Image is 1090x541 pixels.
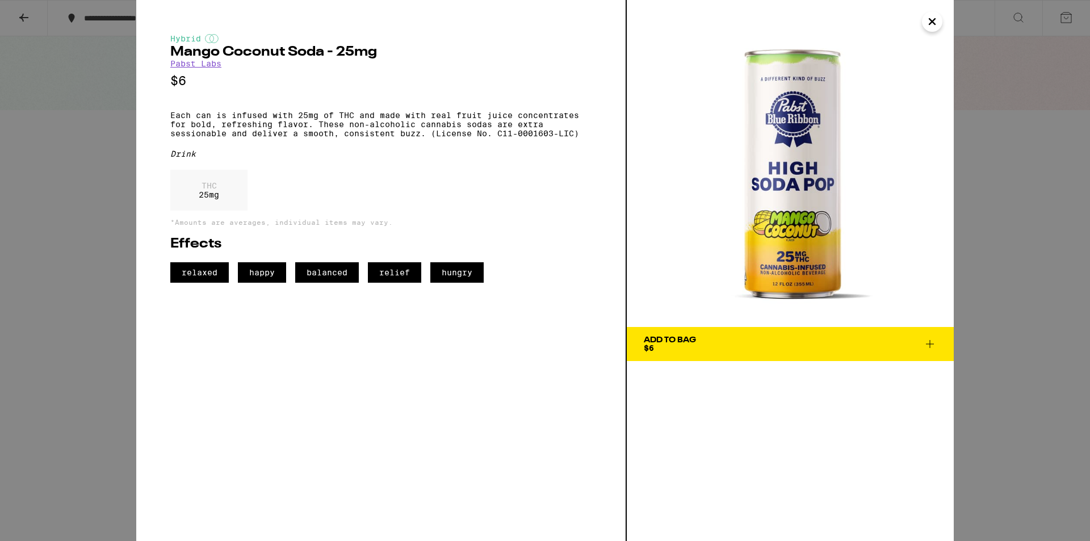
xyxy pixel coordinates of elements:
p: THC [199,181,219,190]
h2: Mango Coconut Soda - 25mg [170,45,592,59]
a: Pabst Labs [170,59,221,68]
span: happy [238,262,286,283]
div: Add To Bag [644,336,696,344]
button: Close [922,11,942,32]
span: balanced [295,262,359,283]
span: $6 [644,343,654,353]
span: Hi. Need any help? [7,8,82,17]
div: 25 mg [170,170,248,211]
p: Each can is infused with 25mg of THC and made with real fruit juice concentrates for bold, refres... [170,111,592,138]
div: Hybrid [170,34,592,43]
button: Add To Bag$6 [627,327,954,361]
span: hungry [430,262,484,283]
div: Drink [170,149,592,158]
h2: Effects [170,237,592,251]
p: *Amounts are averages, individual items may vary. [170,219,592,226]
p: $6 [170,74,592,88]
span: relaxed [170,262,229,283]
img: hybridColor.svg [205,34,219,43]
span: relief [368,262,421,283]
